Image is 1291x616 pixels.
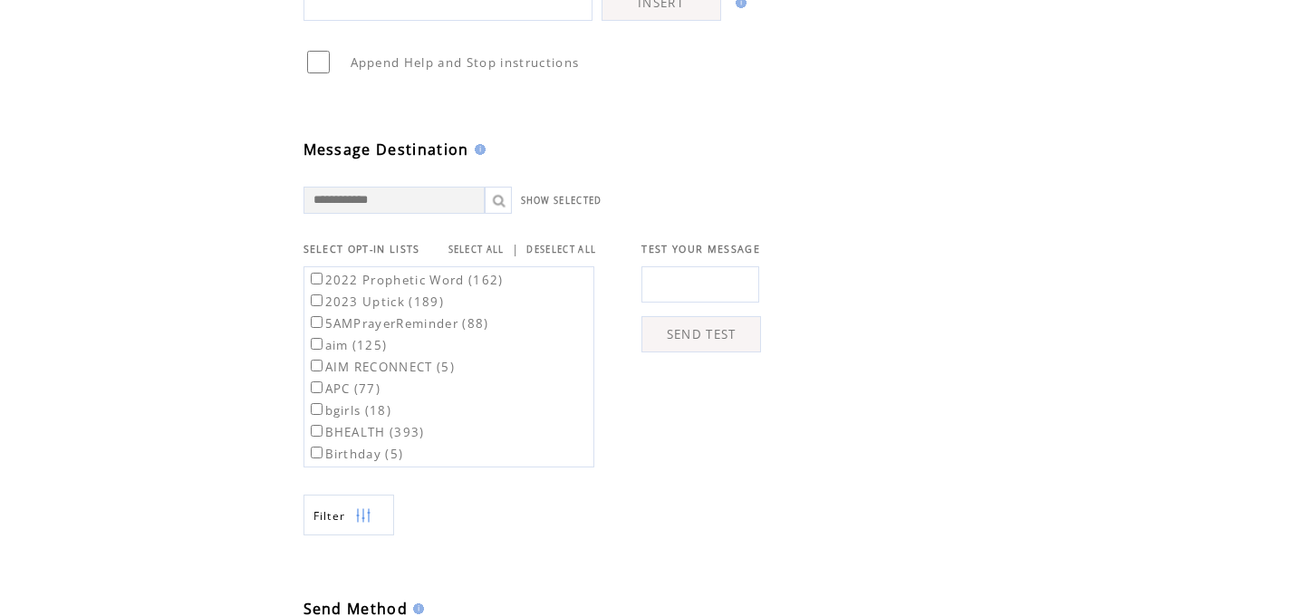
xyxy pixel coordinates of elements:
[307,315,489,332] label: 5AMPrayerReminder (88)
[307,359,456,375] label: AIM RECONNECT (5)
[351,54,580,71] span: Append Help and Stop instructions
[311,381,323,393] input: APC (77)
[641,243,760,255] span: TEST YOUR MESSAGE
[307,424,425,440] label: BHEALTH (393)
[303,243,420,255] span: SELECT OPT-IN LISTS
[307,337,388,353] label: aim (125)
[307,446,404,462] label: Birthday (5)
[311,338,323,350] input: aim (125)
[311,403,323,415] input: bgirls (18)
[355,496,371,536] img: filters.png
[469,144,486,155] img: help.gif
[311,360,323,371] input: AIM RECONNECT (5)
[307,380,381,397] label: APC (77)
[307,272,504,288] label: 2022 Prophetic Word (162)
[311,425,323,437] input: BHEALTH (393)
[311,447,323,458] input: Birthday (5)
[512,241,519,257] span: |
[641,316,761,352] a: SEND TEST
[311,316,323,328] input: 5AMPrayerReminder (88)
[526,244,596,255] a: DESELECT ALL
[313,508,346,524] span: Show filters
[303,495,394,535] a: Filter
[303,140,469,159] span: Message Destination
[521,195,602,207] a: SHOW SELECTED
[408,603,424,614] img: help.gif
[307,294,445,310] label: 2023 Uptick (189)
[311,294,323,306] input: 2023 Uptick (189)
[311,273,323,284] input: 2022 Prophetic Word (162)
[448,244,505,255] a: SELECT ALL
[307,402,392,419] label: bgirls (18)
